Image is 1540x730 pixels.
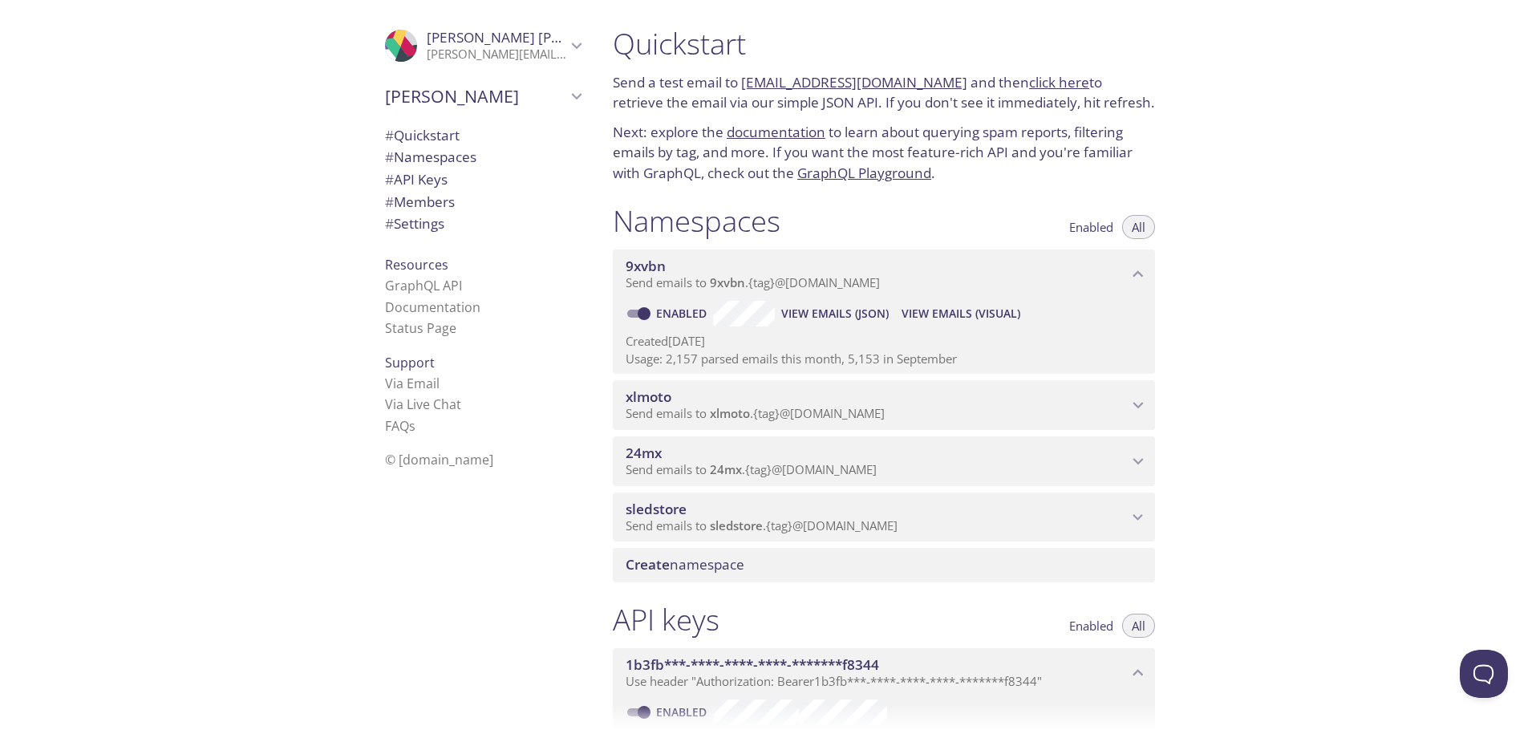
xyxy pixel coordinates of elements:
[385,277,462,294] a: GraphQL API
[385,214,394,233] span: #
[372,124,594,147] div: Quickstart
[613,72,1155,113] p: Send a test email to and then to retrieve the email via our simple JSON API. If you don't see it ...
[797,164,931,182] a: GraphQL Playground
[626,387,671,406] span: xlmoto
[372,75,594,117] div: Pierce
[1460,650,1508,698] iframe: Help Scout Beacon - Open
[372,146,594,168] div: Namespaces
[1122,215,1155,239] button: All
[1029,73,1089,91] a: click here
[427,47,566,63] p: [PERSON_NAME][EMAIL_ADDRESS][PERSON_NAME][DOMAIN_NAME]
[1122,614,1155,638] button: All
[372,191,594,213] div: Members
[613,436,1155,486] div: 24mx namespace
[626,517,898,533] span: Send emails to . {tag} @[DOMAIN_NAME]
[1060,614,1123,638] button: Enabled
[385,451,493,468] span: © [DOMAIN_NAME]
[372,168,594,191] div: API Keys
[385,319,456,337] a: Status Page
[385,375,440,392] a: Via Email
[626,333,1142,350] p: Created [DATE]
[613,249,1155,299] div: 9xvbn namespace
[409,417,415,435] span: s
[385,126,460,144] span: Quickstart
[775,301,895,326] button: View Emails (JSON)
[626,405,885,421] span: Send emails to . {tag} @[DOMAIN_NAME]
[385,417,415,435] a: FAQ
[613,548,1155,582] div: Create namespace
[613,602,719,638] h1: API keys
[626,257,666,275] span: 9xvbn
[741,73,967,91] a: [EMAIL_ADDRESS][DOMAIN_NAME]
[385,193,394,211] span: #
[613,380,1155,430] div: xlmoto namespace
[727,123,825,141] a: documentation
[385,170,394,189] span: #
[385,354,435,371] span: Support
[372,213,594,235] div: Team Settings
[385,193,455,211] span: Members
[385,256,448,274] span: Resources
[385,85,566,107] span: [PERSON_NAME]
[613,493,1155,542] div: sledstore namespace
[427,28,646,47] span: [PERSON_NAME] [PERSON_NAME]
[626,555,744,574] span: namespace
[385,298,480,316] a: Documentation
[781,304,889,323] span: View Emails (JSON)
[895,301,1027,326] button: View Emails (Visual)
[613,122,1155,184] p: Next: explore the to learn about querying spam reports, filtering emails by tag, and more. If you...
[902,304,1020,323] span: View Emails (Visual)
[613,26,1155,62] h1: Quickstart
[613,203,780,239] h1: Namespaces
[710,274,745,290] span: 9xvbn
[385,395,461,413] a: Via Live Chat
[385,214,444,233] span: Settings
[626,351,1142,367] p: Usage: 2,157 parsed emails this month, 5,153 in September
[626,500,687,518] span: sledstore
[385,148,476,166] span: Namespaces
[626,555,670,574] span: Create
[710,405,750,421] span: xlmoto
[626,444,662,462] span: 24mx
[626,461,877,477] span: Send emails to . {tag} @[DOMAIN_NAME]
[385,126,394,144] span: #
[1060,215,1123,239] button: Enabled
[710,517,763,533] span: sledstore
[385,170,448,189] span: API Keys
[654,306,713,321] a: Enabled
[372,19,594,72] div: Artur Piotrowski
[710,461,742,477] span: 24mx
[626,274,880,290] span: Send emails to . {tag} @[DOMAIN_NAME]
[385,148,394,166] span: #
